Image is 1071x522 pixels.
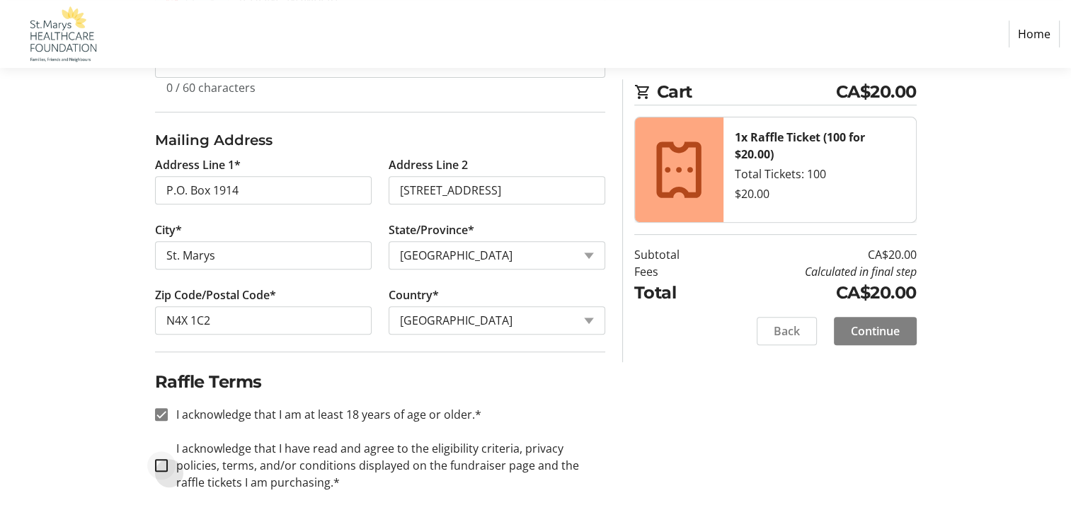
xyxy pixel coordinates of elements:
[836,79,917,105] span: CA$20.00
[168,406,481,423] label: I acknowledge that I am at least 18 years of age or older.*
[168,440,605,491] label: I acknowledge that I have read and agree to the eligibility criteria, privacy policies, terms, an...
[774,323,800,340] span: Back
[735,166,905,182] div: Total Tickets: 100
[155,129,605,151] h3: Mailing Address
[716,263,917,280] td: Calculated in final step
[834,317,917,345] button: Continue
[155,176,372,204] input: Address
[716,246,917,263] td: CA$20.00
[1009,21,1060,47] a: Home
[389,286,439,303] label: Country*
[735,129,865,162] strong: 1x Raffle Ticket (100 for $20.00)
[155,221,182,238] label: City*
[155,306,372,335] input: Zip or Postal Code
[389,221,474,238] label: State/Province*
[851,323,900,340] span: Continue
[155,156,241,173] label: Address Line 1*
[657,79,836,105] span: Cart
[634,263,716,280] td: Fees
[716,280,917,306] td: CA$20.00
[634,280,716,306] td: Total
[155,241,372,269] input: City
[11,6,112,62] img: St. Marys Healthcare Foundation's Logo
[757,317,817,345] button: Back
[735,185,905,202] div: $20.00
[155,369,605,395] h2: Raffle Terms
[389,156,468,173] label: Address Line 2
[166,80,256,95] tr-character-limit: 0 / 60 characters
[634,246,716,263] td: Subtotal
[155,286,276,303] label: Zip Code/Postal Code*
